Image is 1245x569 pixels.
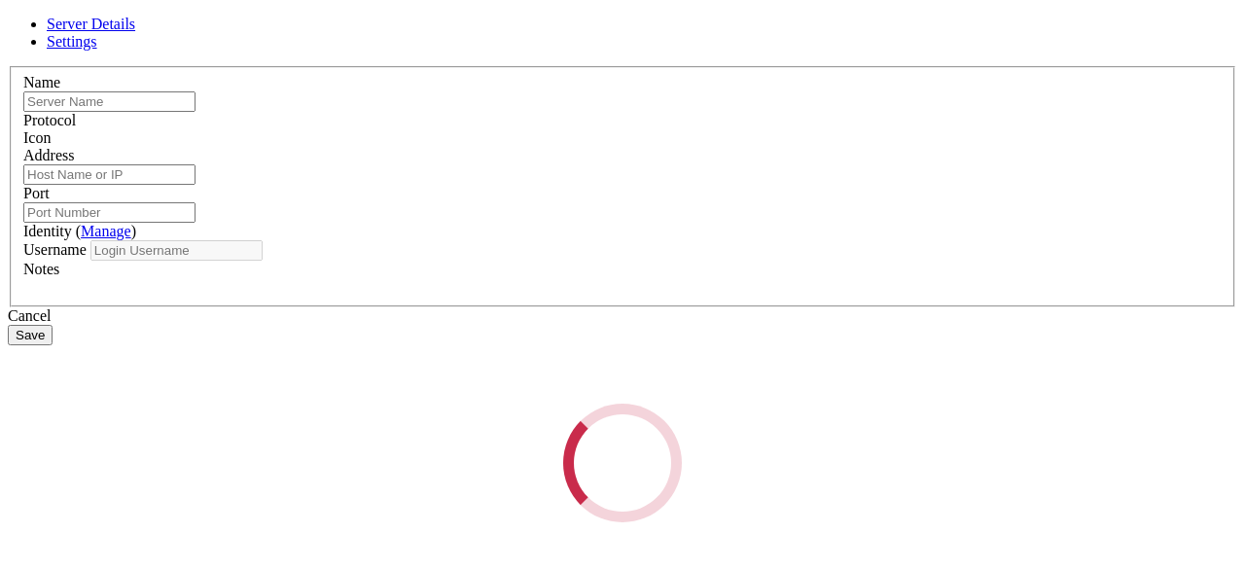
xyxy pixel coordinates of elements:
[23,112,76,128] label: Protocol
[90,240,263,261] input: Login Username
[23,185,50,201] label: Port
[23,129,51,146] label: Icon
[8,307,1237,325] div: Cancel
[47,33,97,50] a: Settings
[23,202,196,223] input: Port Number
[81,223,131,239] a: Manage
[553,393,693,532] div: Loading...
[47,16,135,32] a: Server Details
[23,91,196,112] input: Server Name
[8,24,16,41] div: (0, 1)
[23,223,136,239] label: Identity
[8,8,992,24] x-row: Connecting [TECHNICAL_ID]...
[23,241,87,258] label: Username
[23,74,60,90] label: Name
[23,147,74,163] label: Address
[23,261,59,277] label: Notes
[23,164,196,185] input: Host Name or IP
[76,223,136,239] span: ( )
[8,325,53,345] button: Save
